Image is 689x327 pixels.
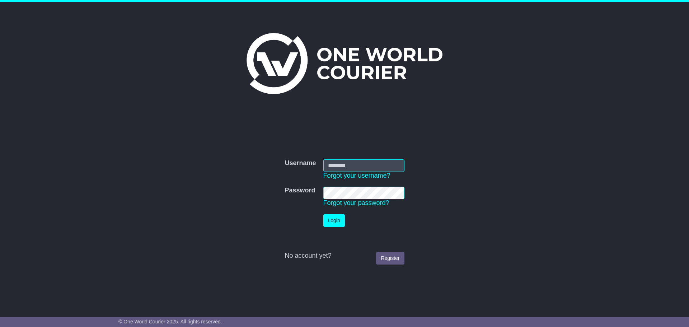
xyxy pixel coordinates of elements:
img: One World [247,33,442,94]
a: Forgot your username? [323,172,390,179]
label: Password [285,187,315,195]
a: Forgot your password? [323,199,389,206]
label: Username [285,159,316,167]
a: Register [376,252,404,265]
button: Login [323,214,345,227]
div: No account yet? [285,252,404,260]
span: © One World Courier 2025. All rights reserved. [118,319,222,324]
